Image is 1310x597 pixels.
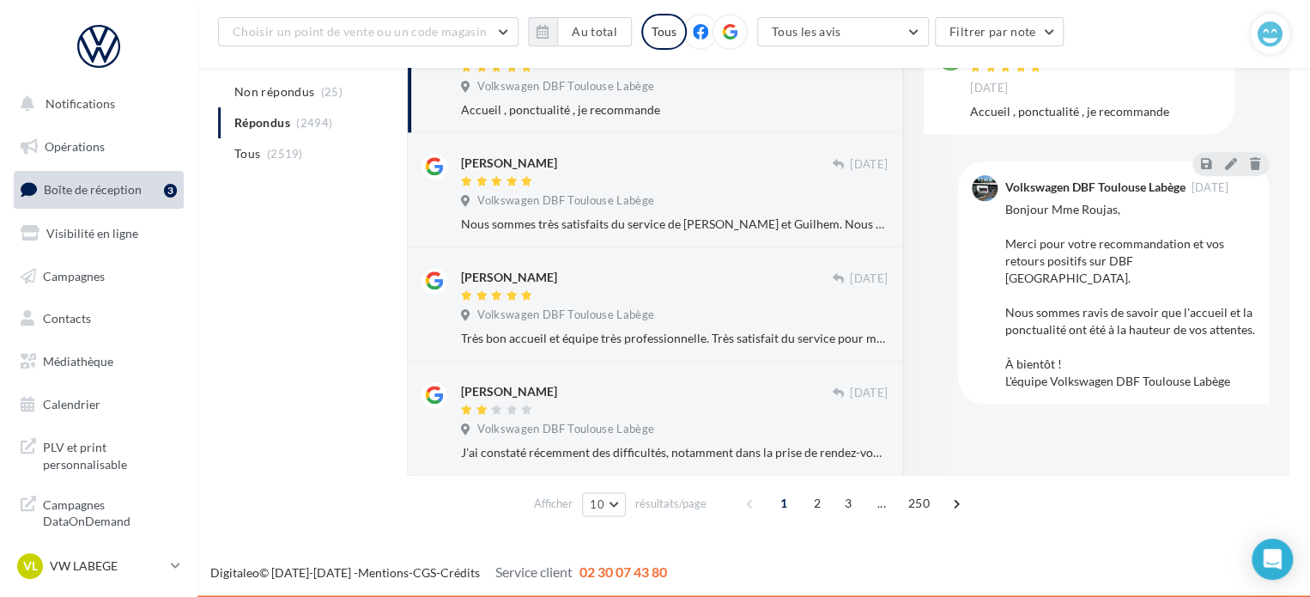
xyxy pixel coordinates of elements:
[970,81,1008,96] span: [DATE]
[10,171,187,208] a: Boîte de réception3
[413,565,436,580] a: CGS
[641,14,687,50] div: Tous
[850,157,888,173] span: [DATE]
[10,216,187,252] a: Visibilité en ligne
[461,269,557,286] div: [PERSON_NAME]
[557,17,632,46] button: Au total
[267,147,303,161] span: (2519)
[461,216,888,233] div: Nous sommes très satisfaits du service de [PERSON_NAME] et Guilhem. Nous avons acheté une polo d'...
[234,83,314,101] span: Non répondus
[43,493,177,530] span: Campagnes DataOnDemand
[495,563,573,580] span: Service client
[10,344,187,380] a: Médiathèque
[164,184,177,198] div: 3
[461,155,557,172] div: [PERSON_NAME]
[850,271,888,287] span: [DATE]
[868,490,895,517] span: ...
[43,311,91,326] span: Contacts
[10,429,187,479] a: PLV et print personnalisable
[233,24,487,39] span: Choisir un point de vente ou un code magasin
[43,268,105,283] span: Campagnes
[461,330,888,347] div: Très bon accueil et équipe très professionnelle. Très satisfait du service pour mon achat d'un vé...
[635,496,707,512] span: résultats/page
[1004,181,1185,193] div: Volkswagen DBF Toulouse Labège
[43,397,100,411] span: Calendrier
[804,490,831,517] span: 2
[10,129,187,165] a: Opérations
[772,24,841,39] span: Tous les avis
[210,565,259,580] a: Digitaleo
[14,550,184,582] a: VL VW LABEGE
[1191,182,1228,193] span: [DATE]
[10,486,187,537] a: Campagnes DataOnDemand
[579,563,667,580] span: 02 30 07 43 80
[935,17,1064,46] button: Filtrer par note
[461,444,888,461] div: J'ai constaté récemment des difficultés, notamment dans la prise de rendez-vous garage, je suis v...
[461,101,888,119] div: Accueil , ponctualité , je recommande
[44,182,142,197] span: Boîte de réception
[477,193,654,209] span: Volkswagen DBF Toulouse Labège
[757,17,929,46] button: Tous les avis
[528,17,632,46] button: Au total
[970,103,1221,120] div: Accueil , ponctualité , je recommande
[50,557,164,575] p: VW LABEGE
[234,145,260,162] span: Tous
[1252,539,1293,580] div: Open Intercom Messenger
[901,490,937,517] span: 250
[23,557,38,575] span: VL
[45,139,105,154] span: Opérations
[582,492,626,516] button: 10
[43,436,177,472] span: PLV et print personnalisable
[358,565,409,580] a: Mentions
[477,422,654,437] span: Volkswagen DBF Toulouse Labège
[10,86,180,122] button: Notifications
[321,85,343,99] span: (25)
[10,259,187,295] a: Campagnes
[440,565,480,580] a: Crédits
[590,497,604,511] span: 10
[45,96,115,111] span: Notifications
[10,387,187,423] a: Calendrier
[850,386,888,401] span: [DATE]
[1004,201,1255,390] div: Bonjour Mme Roujas, Merci pour votre recommandation et vos retours positifs sur DBF [GEOGRAPHIC_D...
[210,565,667,580] span: © [DATE]-[DATE] - - -
[477,79,654,94] span: Volkswagen DBF Toulouse Labège
[43,354,113,369] span: Médiathèque
[534,496,573,512] span: Afficher
[770,490,798,517] span: 1
[218,17,519,46] button: Choisir un point de vente ou un code magasin
[461,383,557,400] div: [PERSON_NAME]
[477,308,654,323] span: Volkswagen DBF Toulouse Labège
[834,490,862,517] span: 3
[10,301,187,337] a: Contacts
[46,226,138,241] span: Visibilité en ligne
